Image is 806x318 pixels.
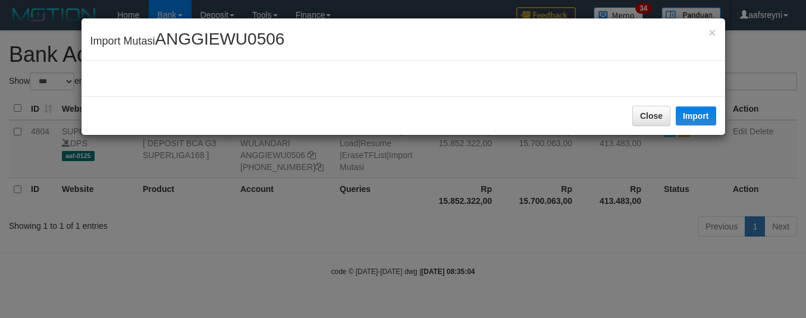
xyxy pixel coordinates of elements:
span: Import Mutasi [90,35,285,47]
span: ANGGIEWU0506 [155,30,285,48]
button: Import [676,106,716,125]
button: Close [632,106,670,126]
span: × [708,26,716,39]
button: Close [708,26,716,39]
